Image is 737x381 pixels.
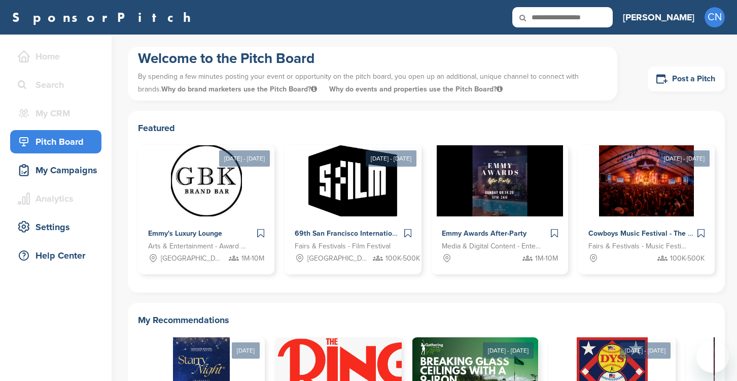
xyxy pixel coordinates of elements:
[659,150,710,167] div: [DATE] - [DATE]
[148,229,222,238] span: Emmy's Luxury Lounge
[588,241,689,252] span: Fairs & Festivals - Music Festival
[285,129,421,274] a: [DATE] - [DATE] Sponsorpitch & 69th San Francisco International Film Festival Fairs & Festivals -...
[696,340,729,373] iframe: Button to launch messaging window
[329,85,503,93] span: Why do events and properties use the Pitch Board?
[171,145,242,216] img: Sponsorpitch &
[10,215,101,239] a: Settings
[10,158,101,182] a: My Campaigns
[705,7,725,27] span: CN
[161,85,319,93] span: Why do brand marketers use the Pitch Board?
[442,229,527,238] span: Emmy Awards After-Party
[385,253,420,264] span: 100K-500K
[535,253,558,264] span: 1M-10M
[648,67,725,91] a: Post a Pitch
[10,187,101,210] a: Analytics
[670,253,705,264] span: 100K-500K
[138,129,274,274] a: [DATE] - [DATE] Sponsorpitch & Emmy's Luxury Lounge Arts & Entertainment - Award Show [GEOGRAPHIC...
[437,145,563,216] img: Sponsorpitch &
[10,130,101,153] a: Pitch Board
[15,76,101,94] div: Search
[623,6,694,28] a: [PERSON_NAME]
[620,342,671,359] div: [DATE] - [DATE]
[12,11,197,24] a: SponsorPitch
[15,189,101,208] div: Analytics
[366,150,416,167] div: [DATE] - [DATE]
[138,68,607,98] p: By spending a few minutes posting your event or opportunity on the pitch board, you open up an ad...
[578,129,715,274] a: [DATE] - [DATE] Sponsorpitch & Cowboys Music Festival - The Largest 11 Day Music Festival in [GEO...
[432,145,568,274] a: Sponsorpitch & Emmy Awards After-Party Media & Digital Content - Entertainment 1M-10M
[15,218,101,236] div: Settings
[308,145,397,216] img: Sponsorpitch &
[138,121,715,135] h2: Featured
[295,241,391,252] span: Fairs & Festivals - Film Festival
[241,253,264,264] span: 1M-10M
[15,133,101,151] div: Pitch Board
[307,253,370,264] span: [GEOGRAPHIC_DATA], [GEOGRAPHIC_DATA]
[442,241,543,252] span: Media & Digital Content - Entertainment
[10,244,101,267] a: Help Center
[10,73,101,97] a: Search
[623,10,694,24] h3: [PERSON_NAME]
[599,145,694,216] img: Sponsorpitch &
[138,313,715,327] h2: My Recommendations
[10,45,101,68] a: Home
[10,102,101,125] a: My CRM
[219,150,270,167] div: [DATE] - [DATE]
[15,246,101,265] div: Help Center
[295,229,446,238] span: 69th San Francisco International Film Festival
[15,104,101,122] div: My CRM
[148,241,249,252] span: Arts & Entertainment - Award Show
[138,49,607,68] h1: Welcome to the Pitch Board
[161,253,224,264] span: [GEOGRAPHIC_DATA], [GEOGRAPHIC_DATA]
[15,47,101,66] div: Home
[483,342,534,359] div: [DATE] - [DATE]
[232,342,260,359] div: [DATE]
[15,161,101,179] div: My Campaigns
